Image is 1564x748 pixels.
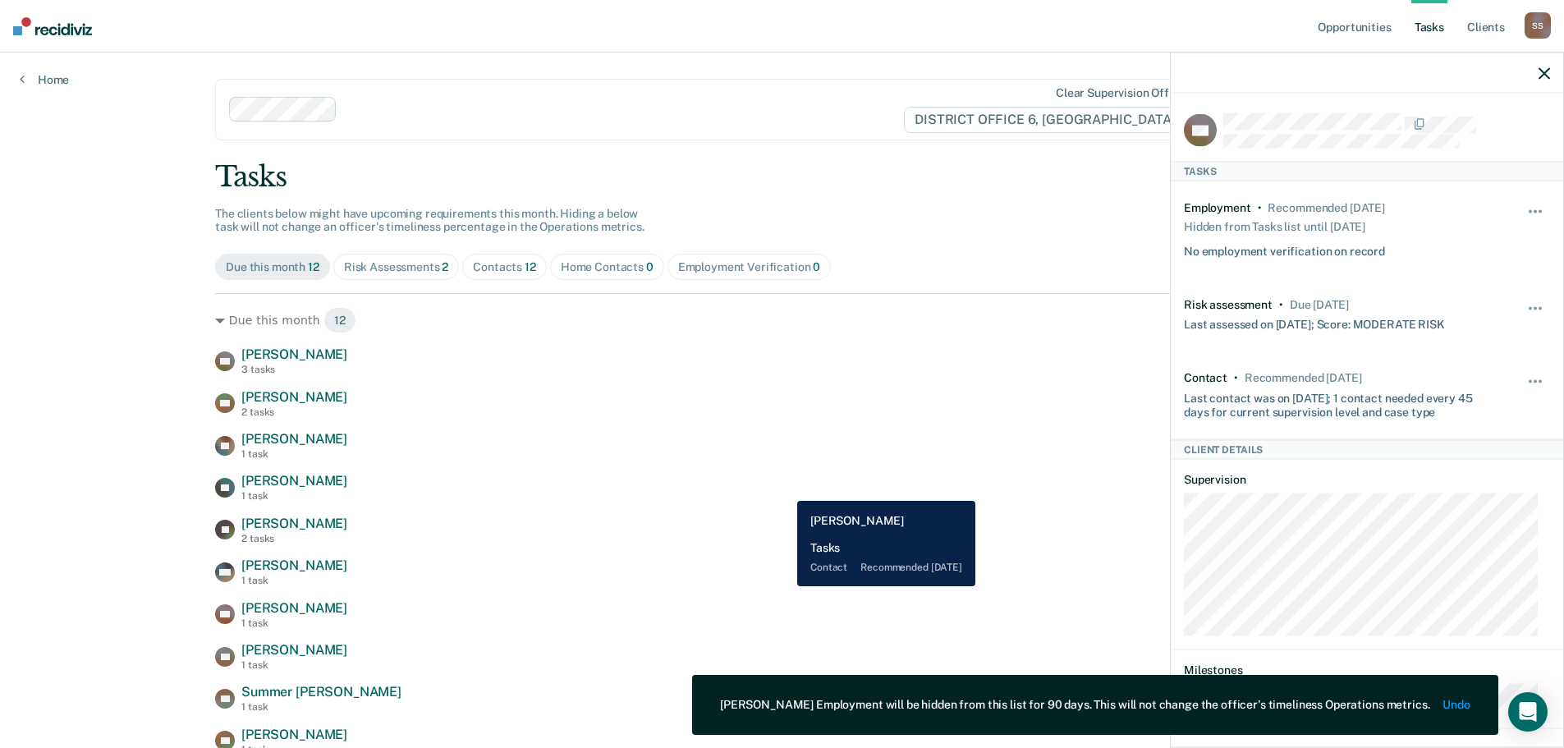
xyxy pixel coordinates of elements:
[241,533,347,544] div: 2 tasks
[241,701,401,713] div: 1 task
[904,107,1199,133] span: DISTRICT OFFICE 6, [GEOGRAPHIC_DATA]
[241,727,347,742] span: [PERSON_NAME]
[561,260,654,274] div: Home Contacts
[241,600,347,616] span: [PERSON_NAME]
[678,260,821,274] div: Employment Verification
[241,684,401,700] span: Summer [PERSON_NAME]
[323,307,356,333] span: 12
[241,473,347,489] span: [PERSON_NAME]
[241,346,347,362] span: [PERSON_NAME]
[241,389,347,405] span: [PERSON_NAME]
[473,260,536,274] div: Contacts
[1245,371,1361,385] div: Recommended in 18 days
[1258,201,1262,215] div: •
[1184,385,1489,420] div: Last contact was on [DATE]; 1 contact needed every 45 days for current supervision level and case...
[241,642,347,658] span: [PERSON_NAME]
[241,575,347,586] div: 1 task
[226,260,319,274] div: Due this month
[241,617,347,629] div: 1 task
[1279,297,1283,311] div: •
[215,307,1349,333] div: Due this month
[344,260,449,274] div: Risk Assessments
[241,448,347,460] div: 1 task
[1171,161,1563,181] div: Tasks
[1290,297,1349,311] div: Due in 12 days
[20,72,69,87] a: Home
[1508,692,1548,732] div: Open Intercom Messenger
[308,260,319,273] span: 12
[525,260,536,273] span: 12
[720,698,1429,712] div: [PERSON_NAME] Employment will be hidden from this list for 90 days. This will not change the offi...
[241,431,347,447] span: [PERSON_NAME]
[1171,439,1563,459] div: Client Details
[241,659,347,671] div: 1 task
[1184,237,1385,258] div: No employment verification on record
[241,558,347,573] span: [PERSON_NAME]
[1184,663,1550,677] dt: Milestones
[1056,86,1195,100] div: Clear supervision officers
[215,207,644,234] span: The clients below might have upcoming requirements this month. Hiding a below task will not chang...
[1184,214,1365,237] div: Hidden from Tasks list until [DATE]
[813,260,820,273] span: 0
[215,160,1349,194] div: Tasks
[1184,473,1550,487] dt: Supervision
[241,490,347,502] div: 1 task
[1234,371,1238,385] div: •
[241,406,347,418] div: 2 tasks
[1525,12,1551,39] div: S S
[241,516,347,531] span: [PERSON_NAME]
[1443,698,1470,712] button: Undo
[1184,371,1227,385] div: Contact
[241,364,347,375] div: 3 tasks
[1184,297,1273,311] div: Risk assessment
[13,17,92,35] img: Recidiviz
[1184,201,1251,215] div: Employment
[1268,201,1384,215] div: Recommended 9 months ago
[1184,311,1445,332] div: Last assessed on [DATE]; Score: MODERATE RISK
[646,260,654,273] span: 0
[442,260,448,273] span: 2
